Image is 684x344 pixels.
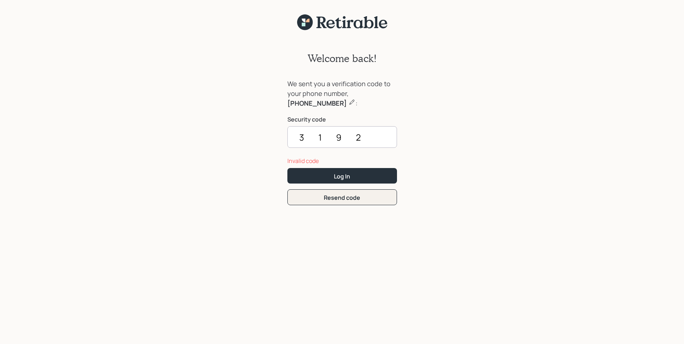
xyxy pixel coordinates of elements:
[287,79,397,108] div: We sent you a verification code to your phone number, :
[308,52,377,65] h2: Welcome back!
[287,168,397,184] button: Log In
[334,172,350,180] div: Log In
[287,99,347,107] b: [PHONE_NUMBER]
[287,115,397,123] label: Security code
[324,194,360,202] div: Resend code
[287,156,397,165] div: Invalid code
[287,126,397,148] input: ••••
[287,189,397,205] button: Resend code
